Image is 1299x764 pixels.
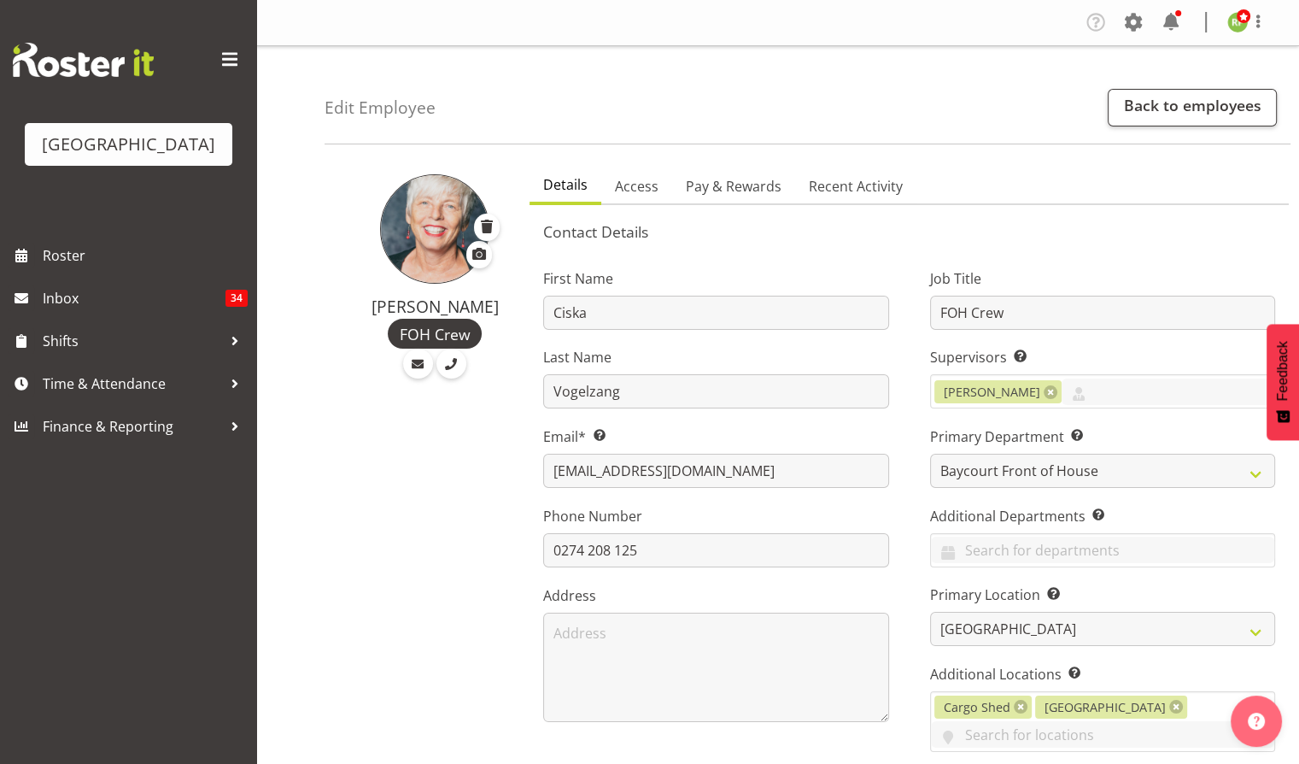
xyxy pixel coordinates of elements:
button: Feedback - Show survey [1267,324,1299,440]
span: 34 [225,290,248,307]
span: Shifts [43,328,222,354]
a: Call Employee [436,349,466,379]
span: Finance & Reporting [43,414,222,439]
label: Supervisors [930,347,1275,367]
h4: [PERSON_NAME] [360,297,509,316]
input: Last Name [543,374,888,408]
label: Primary Department [930,426,1275,447]
span: Cargo Shed [944,698,1010,717]
span: Pay & Rewards [686,176,781,197]
span: [GEOGRAPHIC_DATA] [1044,698,1166,717]
h4: Edit Employee [325,98,436,117]
input: Search for locations [931,721,1274,748]
img: ciska-vogelzang1258dc131d1b049cbd0e243664f1094c.png [380,174,489,284]
a: Email Employee [403,349,433,379]
img: richard-freeman9074.jpg [1227,12,1248,32]
span: Feedback [1275,341,1290,401]
span: [PERSON_NAME] [944,383,1040,402]
h5: Contact Details [543,222,1275,241]
label: Last Name [543,347,888,367]
span: Inbox [43,285,225,311]
input: Phone Number [543,533,888,567]
input: Search for departments [931,537,1274,563]
span: Roster [43,243,248,268]
label: Email* [543,426,888,447]
label: Primary Location [930,585,1275,605]
input: Job Title [930,296,1275,330]
span: Access [615,176,658,197]
label: Additional Departments [930,506,1275,526]
label: Additional Locations [930,664,1275,685]
input: Email Address [543,454,888,488]
span: Details [543,174,588,195]
a: Back to employees [1108,89,1277,126]
label: First Name [543,268,888,289]
div: [GEOGRAPHIC_DATA] [42,132,215,157]
span: FOH Crew [400,323,471,345]
span: Time & Attendance [43,371,222,397]
img: Rosterit website logo [13,43,154,77]
label: Job Title [930,268,1275,289]
label: Phone Number [543,506,888,526]
img: help-xxl-2.png [1248,713,1265,730]
label: Address [543,585,888,606]
input: First Name [543,296,888,330]
span: Recent Activity [809,176,903,197]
